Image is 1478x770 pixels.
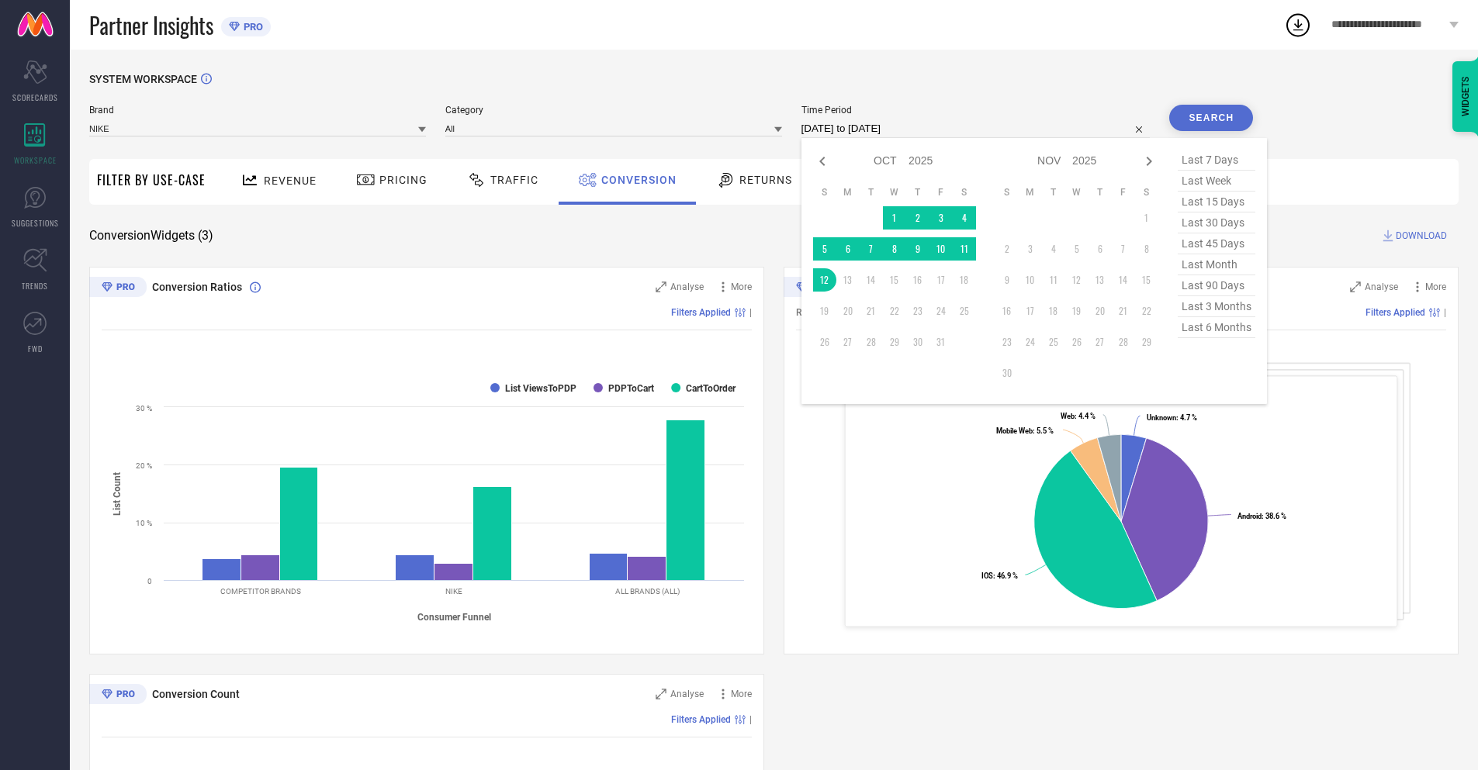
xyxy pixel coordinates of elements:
[929,206,953,230] td: Fri Oct 03 2025
[12,217,59,229] span: SUGGESTIONS
[906,268,929,292] td: Thu Oct 16 2025
[601,174,677,186] span: Conversion
[1061,412,1096,420] text: : 4.4 %
[929,299,953,323] td: Fri Oct 24 2025
[1444,307,1446,318] span: |
[995,186,1019,199] th: Sunday
[1019,330,1042,354] td: Mon Nov 24 2025
[749,714,752,725] span: |
[836,268,860,292] td: Mon Oct 13 2025
[1042,299,1065,323] td: Tue Nov 18 2025
[801,119,1151,138] input: Select time period
[1112,268,1135,292] td: Fri Nov 14 2025
[490,174,538,186] span: Traffic
[883,186,906,199] th: Wednesday
[12,92,58,103] span: SCORECARDS
[1061,412,1075,420] tspan: Web
[1366,307,1425,318] span: Filters Applied
[1178,171,1255,192] span: last week
[1178,275,1255,296] span: last 90 days
[1135,237,1158,261] td: Sat Nov 08 2025
[995,299,1019,323] td: Sun Nov 16 2025
[1112,299,1135,323] td: Fri Nov 21 2025
[1178,212,1255,233] span: last 30 days
[1019,186,1042,199] th: Monday
[813,330,836,354] td: Sun Oct 26 2025
[836,299,860,323] td: Mon Oct 20 2025
[1112,186,1135,199] th: Friday
[1019,268,1042,292] td: Mon Nov 10 2025
[1089,268,1112,292] td: Thu Nov 13 2025
[417,612,491,623] tspan: Consumer Funnel
[656,281,666,292] svg: Zoom
[1065,268,1089,292] td: Wed Nov 12 2025
[796,307,872,318] span: Revenue (% share)
[883,237,906,261] td: Wed Oct 08 2025
[906,299,929,323] td: Thu Oct 23 2025
[906,206,929,230] td: Thu Oct 02 2025
[1178,192,1255,212] span: last 15 days
[89,73,197,85] span: SYSTEM WORKSPACE
[671,307,731,318] span: Filters Applied
[883,268,906,292] td: Wed Oct 15 2025
[953,299,976,323] td: Sat Oct 25 2025
[1112,330,1135,354] td: Fri Nov 28 2025
[89,9,213,41] span: Partner Insights
[953,186,976,199] th: Saturday
[1178,254,1255,275] span: last month
[995,330,1019,354] td: Sun Nov 23 2025
[731,689,752,699] span: More
[1019,237,1042,261] td: Mon Nov 03 2025
[608,383,654,394] text: PDPToCart
[1178,296,1255,317] span: last 3 months
[89,684,147,707] div: Premium
[929,330,953,354] td: Fri Oct 31 2025
[813,268,836,292] td: Sun Oct 12 2025
[860,186,883,199] th: Tuesday
[836,330,860,354] td: Mon Oct 27 2025
[152,281,242,293] span: Conversion Ratios
[995,237,1019,261] td: Sun Nov 02 2025
[220,587,301,596] text: COMPETITOR BRANDS
[929,268,953,292] td: Fri Oct 17 2025
[28,343,43,354] span: FWD
[505,383,576,394] text: List ViewsToPDP
[89,105,426,116] span: Brand
[883,299,906,323] td: Wed Oct 22 2025
[1135,206,1158,230] td: Sat Nov 01 2025
[1065,186,1089,199] th: Wednesday
[1169,105,1253,131] button: Search
[1042,186,1065,199] th: Tuesday
[883,330,906,354] td: Wed Oct 29 2025
[1135,186,1158,199] th: Saturday
[1089,186,1112,199] th: Thursday
[1350,281,1361,292] svg: Zoom
[813,186,836,199] th: Sunday
[97,171,206,189] span: Filter By Use-Case
[1237,512,1286,520] text: : 38.6 %
[995,268,1019,292] td: Sun Nov 09 2025
[14,154,57,166] span: WORKSPACE
[801,105,1151,116] span: Time Period
[1396,228,1447,243] span: DOWNLOAD
[836,237,860,261] td: Mon Oct 06 2025
[136,461,152,470] text: 20 %
[953,268,976,292] td: Sat Oct 18 2025
[739,174,792,186] span: Returns
[1365,281,1398,292] span: Analyse
[264,174,317,187] span: Revenue
[152,688,240,700] span: Conversion Count
[1135,268,1158,292] td: Sat Nov 15 2025
[1019,299,1042,323] td: Mon Nov 17 2025
[860,268,883,292] td: Tue Oct 14 2025
[813,237,836,261] td: Sun Oct 05 2025
[670,689,704,699] span: Analyse
[1042,237,1065,261] td: Tue Nov 04 2025
[906,237,929,261] td: Thu Oct 09 2025
[996,426,1033,435] tspan: Mobile Web
[929,237,953,261] td: Fri Oct 10 2025
[1112,237,1135,261] td: Fri Nov 07 2025
[1135,330,1158,354] td: Sat Nov 29 2025
[1425,281,1446,292] span: More
[981,571,1018,580] text: : 46.9 %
